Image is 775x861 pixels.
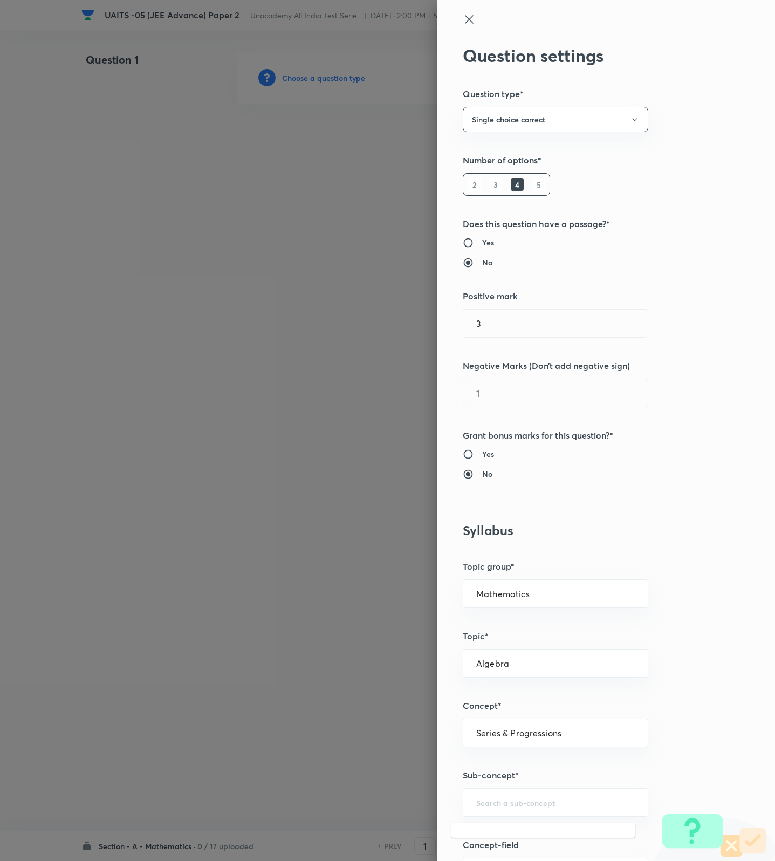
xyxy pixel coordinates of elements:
button: Open [642,732,644,734]
h5: Negative Marks (Don’t add negative sign) [463,359,713,372]
input: Select a topic group [476,589,635,599]
h6: 2 [468,178,481,191]
button: Single choice correct [463,107,648,132]
input: Negative marks [463,379,648,407]
button: Close [642,802,644,804]
button: Open [642,662,644,665]
h5: Concept* [463,699,713,712]
h5: Sub-concept* [463,769,713,782]
h5: Positive mark [463,290,713,303]
button: Open [642,593,644,595]
h6: 5 [532,178,545,191]
h5: Topic* [463,630,713,643]
h6: 4 [511,178,524,191]
h6: 3 [489,178,502,191]
h5: Question type* [463,87,713,100]
h5: Concept-field [463,838,713,851]
h6: Yes [482,448,494,460]
h5: Does this question have a passage?* [463,217,713,230]
input: Search a topic [476,658,635,668]
input: Search a sub-concept [476,797,635,808]
h2: Question settings [463,45,713,66]
h6: Yes [482,237,494,248]
h5: Number of options* [463,154,713,167]
h3: Syllabus [463,523,713,538]
h5: Topic group* [463,560,713,573]
h5: Grant bonus marks for this question?* [463,429,713,442]
input: Positive marks [463,310,648,337]
h6: No [482,257,492,268]
h6: No [482,468,492,480]
input: Search a concept [476,728,635,738]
